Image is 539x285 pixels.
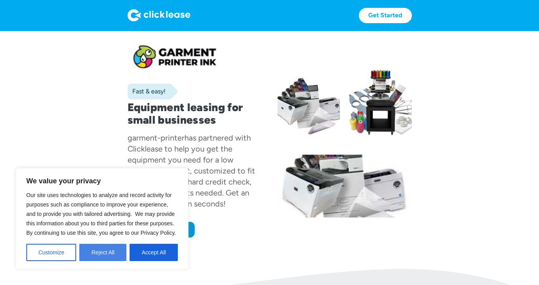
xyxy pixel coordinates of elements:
button: Reject All [79,244,126,261]
h1: Equipment leasing for small businesses [128,101,262,126]
div: has partnered with Clicklease to help you get the equipment you need for a low monthly payment, c... [128,133,255,208]
span: Our site uses technologies to analyze and record activity for purposes such as compliance to impr... [26,192,176,236]
img: Logo [128,9,190,22]
a: Get Started [359,8,412,23]
p: We value your privacy [26,176,178,186]
div: garment-printer [128,133,185,142]
div: Fast & easy! [128,88,166,95]
button: Customize [26,244,76,261]
button: Accept All [130,244,178,261]
div: We value your privacy [16,168,188,269]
